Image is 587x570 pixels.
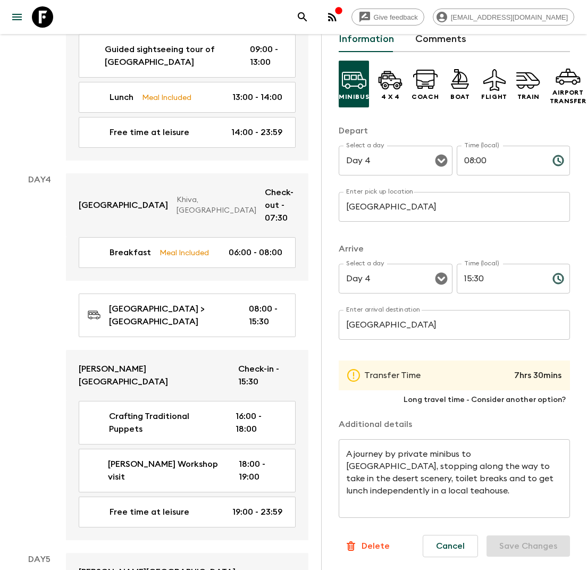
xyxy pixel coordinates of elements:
[457,146,544,175] input: hh:mm
[79,117,296,148] a: Free time at leisure14:00 - 23:59
[66,173,308,237] a: [GEOGRAPHIC_DATA]Khiva, [GEOGRAPHIC_DATA]Check-out - 07:30
[79,294,296,337] a: [GEOGRAPHIC_DATA] > [GEOGRAPHIC_DATA]08:00 - 15:30
[548,268,569,289] button: Choose time, selected time is 3:30 PM
[79,34,296,78] a: Guided sightseeing tour of [GEOGRAPHIC_DATA]09:00 - 13:00
[381,93,400,101] p: 4 x 4
[109,410,219,435] p: Crafting Traditional Puppets
[292,6,313,28] button: search adventures
[346,305,421,314] label: Enter arrival destination
[517,93,540,101] p: Train
[339,124,570,137] p: Depart
[110,246,151,259] p: Breakfast
[231,126,282,139] p: 14:00 - 23:59
[236,410,282,435] p: 16:00 - 18:00
[415,27,466,52] button: Comments
[434,271,449,286] button: Open
[412,93,439,101] p: Coach
[249,303,282,328] p: 08:00 - 15:30
[13,173,66,186] p: Day 4
[450,93,469,101] p: Boat
[550,88,586,105] p: Airport Transfer
[142,91,191,103] p: Meal Included
[79,199,168,212] p: [GEOGRAPHIC_DATA]
[434,153,449,168] button: Open
[232,506,282,518] p: 19:00 - 23:59
[79,82,296,113] a: LunchMeal Included13:00 - 14:00
[339,27,394,52] button: Information
[105,43,233,69] p: Guided sightseeing tour of [GEOGRAPHIC_DATA]
[339,418,570,431] p: Additional details
[79,237,296,268] a: BreakfastMeal Included06:00 - 08:00
[346,448,563,509] textarea: A journey by private minibus to [GEOGRAPHIC_DATA], stopping along the way to take in the desert s...
[362,540,390,552] p: Delete
[339,390,570,409] p: Long travel time - Consider another option?
[514,369,561,382] p: 7hrs 30mins
[110,126,189,139] p: Free time at leisure
[13,553,66,566] p: Day 5
[346,141,384,150] label: Select a day
[66,350,308,401] a: [PERSON_NAME][GEOGRAPHIC_DATA]Check-in - 15:30
[548,150,569,171] button: Choose time, selected time is 8:00 AM
[457,264,544,294] input: hh:mm
[232,91,282,104] p: 13:00 - 14:00
[351,9,424,26] a: Give feedback
[339,93,369,101] p: Minibus
[250,43,282,69] p: 09:00 - 13:00
[368,13,424,21] span: Give feedback
[481,93,507,101] p: Flight
[229,246,282,259] p: 06:00 - 08:00
[445,13,574,21] span: [EMAIL_ADDRESS][DOMAIN_NAME]
[339,242,570,255] p: Arrive
[339,535,396,557] button: Delete
[464,141,499,150] label: Time (local)
[433,9,574,26] div: [EMAIL_ADDRESS][DOMAIN_NAME]
[160,247,209,258] p: Meal Included
[109,303,232,328] p: [GEOGRAPHIC_DATA] > [GEOGRAPHIC_DATA]
[239,458,282,483] p: 18:00 - 19:00
[6,6,28,28] button: menu
[79,363,221,388] p: [PERSON_NAME][GEOGRAPHIC_DATA]
[360,369,421,382] p: Transfer Time
[108,458,222,483] p: [PERSON_NAME] Workshop visit
[110,91,133,104] p: Lunch
[79,401,296,445] a: Crafting Traditional Puppets16:00 - 18:00
[110,506,189,518] p: Free time at leisure
[79,449,296,492] a: [PERSON_NAME] Workshop visit18:00 - 19:00
[346,187,414,196] label: Enter pick up location
[423,535,478,557] button: Cancel
[464,259,499,268] label: Time (local)
[177,195,256,216] p: Khiva, [GEOGRAPHIC_DATA]
[79,497,296,527] a: Free time at leisure19:00 - 23:59
[238,363,296,388] p: Check-in - 15:30
[346,259,384,268] label: Select a day
[265,186,296,224] p: Check-out - 07:30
